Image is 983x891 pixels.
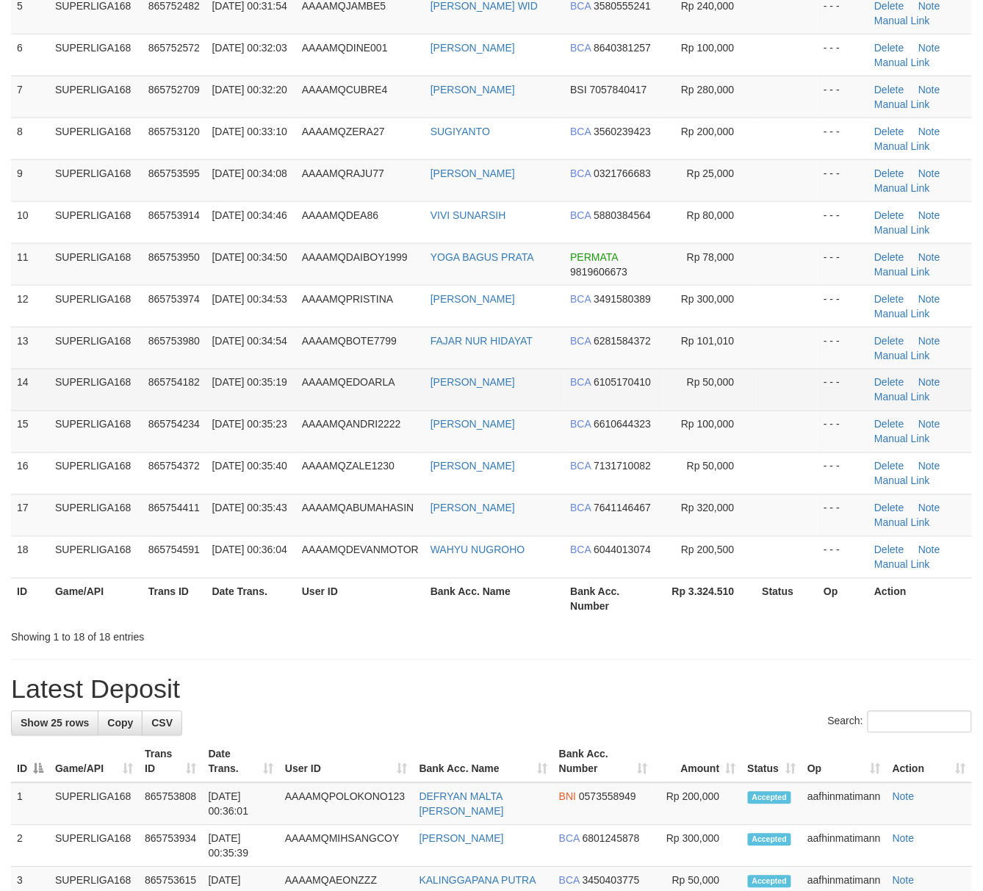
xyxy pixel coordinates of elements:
[748,792,792,804] span: Accepted
[874,15,930,26] a: Manual Link
[148,293,200,305] span: 865753974
[687,251,735,263] span: Rp 78,000
[874,502,904,514] a: Delete
[212,461,287,472] span: [DATE] 00:35:40
[874,433,930,445] a: Manual Link
[818,76,868,118] td: - - -
[302,461,395,472] span: AAAAMQZALE1230
[918,502,940,514] a: Note
[893,833,915,845] a: Note
[818,578,868,620] th: Op
[868,711,972,733] input: Search:
[203,783,279,826] td: [DATE] 00:36:01
[212,544,287,556] span: [DATE] 00:36:04
[212,42,287,54] span: [DATE] 00:32:03
[918,126,940,137] a: Note
[212,209,287,221] span: [DATE] 00:34:46
[653,741,741,783] th: Amount: activate to sort column ascending
[11,783,49,826] td: 1
[49,578,143,620] th: Game/API
[570,126,591,137] span: BCA
[874,392,930,403] a: Manual Link
[148,84,200,95] span: 865752709
[49,34,143,76] td: SUPERLIGA168
[206,578,296,620] th: Date Trans.
[818,327,868,369] td: - - -
[302,502,414,514] span: AAAAMQABUMAHASIN
[818,159,868,201] td: - - -
[653,826,741,867] td: Rp 300,000
[431,293,515,305] a: [PERSON_NAME]
[49,327,143,369] td: SUPERLIGA168
[874,167,904,179] a: Delete
[874,377,904,389] a: Delete
[874,350,930,361] a: Manual Link
[594,377,651,389] span: Copy 6105170410 to clipboard
[139,783,202,826] td: 865753808
[818,494,868,536] td: - - -
[681,544,734,556] span: Rp 200,500
[918,209,940,221] a: Note
[431,544,525,556] a: WAHYU NUGROHO
[49,243,143,285] td: SUPERLIGA168
[874,266,930,278] a: Manual Link
[874,98,930,110] a: Manual Link
[687,377,735,389] span: Rp 50,000
[570,42,591,54] span: BCA
[148,544,200,556] span: 865754591
[874,126,904,137] a: Delete
[874,461,904,472] a: Delete
[49,411,143,452] td: SUPERLIGA168
[818,452,868,494] td: - - -
[21,718,89,729] span: Show 25 rows
[594,419,651,430] span: Copy 6610644323 to clipboard
[11,327,49,369] td: 13
[49,741,139,783] th: Game/API: activate to sort column ascending
[594,461,651,472] span: Copy 7131710082 to clipboard
[570,266,627,278] span: Copy 9819606673 to clipboard
[11,741,49,783] th: ID: activate to sort column descending
[559,833,580,845] span: BCA
[212,251,287,263] span: [DATE] 00:34:50
[570,209,591,221] span: BCA
[49,201,143,243] td: SUPERLIGA168
[431,167,515,179] a: [PERSON_NAME]
[594,544,651,556] span: Copy 6044013074 to clipboard
[148,126,200,137] span: 865753120
[302,335,397,347] span: AAAAMQBOTE7799
[98,711,143,736] a: Copy
[918,377,940,389] a: Note
[653,783,741,826] td: Rp 200,000
[302,42,388,54] span: AAAAMQDINE001
[918,84,940,95] a: Note
[431,42,515,54] a: [PERSON_NAME]
[148,42,200,54] span: 865752572
[11,826,49,867] td: 2
[212,126,287,137] span: [DATE] 00:33:10
[583,833,640,845] span: Copy 6801245878 to clipboard
[11,675,972,704] h1: Latest Deposit
[564,578,663,620] th: Bank Acc. Number
[431,419,515,430] a: [PERSON_NAME]
[148,377,200,389] span: 865754182
[11,34,49,76] td: 6
[279,826,414,867] td: AAAAMQMIHSANGCOY
[431,251,534,263] a: YOGA BAGUS PRATA
[11,243,49,285] td: 11
[594,335,651,347] span: Copy 6281584372 to clipboard
[49,369,143,411] td: SUPERLIGA168
[818,411,868,452] td: - - -
[818,536,868,578] td: - - -
[594,293,651,305] span: Copy 3491580389 to clipboard
[49,118,143,159] td: SUPERLIGA168
[874,42,904,54] a: Delete
[148,461,200,472] span: 865754372
[570,84,587,95] span: BSI
[420,875,536,887] a: KALINGGAPANA PUTRA
[559,875,580,887] span: BCA
[302,419,401,430] span: AAAAMQANDRI2222
[203,826,279,867] td: [DATE] 00:35:39
[594,126,651,137] span: Copy 3560239423 to clipboard
[431,126,490,137] a: SUGIYANTO
[874,209,904,221] a: Delete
